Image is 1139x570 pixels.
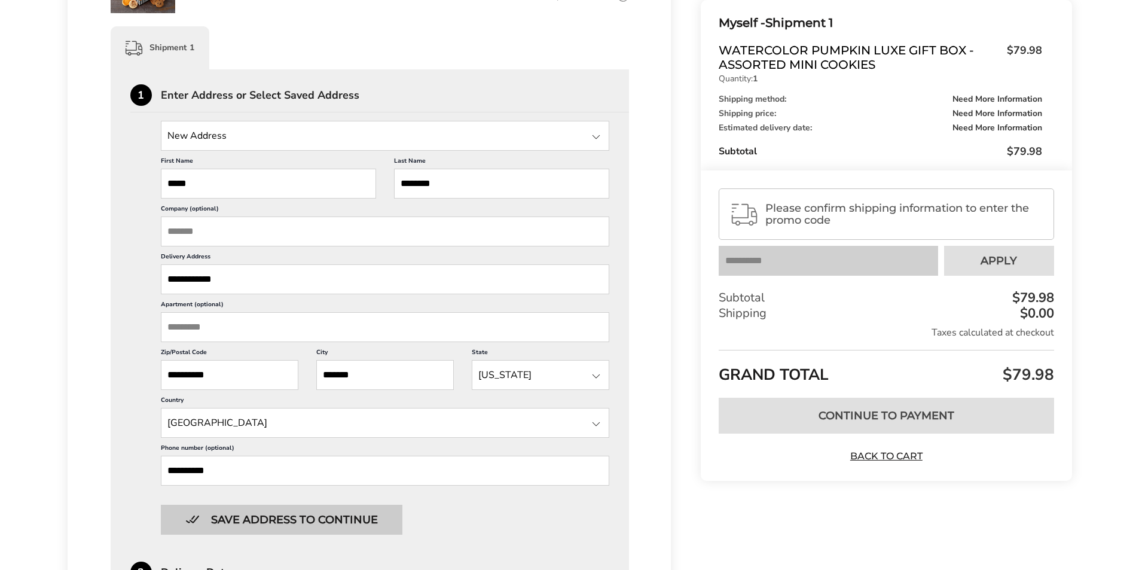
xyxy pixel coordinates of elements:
div: Enter Address or Select Saved Address [161,90,630,100]
button: Continue to Payment [719,398,1054,434]
span: $79.98 [1000,364,1054,385]
input: State [161,121,610,151]
div: Shipping method: [719,95,1042,103]
label: Country [161,396,610,408]
input: ZIP [161,360,298,390]
div: Shipping price: [719,109,1042,118]
span: $79.98 [1007,144,1042,158]
span: Need More Information [952,124,1042,132]
label: Zip/Postal Code [161,348,298,360]
div: Shipping [719,306,1054,321]
label: Company (optional) [161,205,610,217]
div: Taxes calculated at checkout [719,326,1054,339]
label: Apartment (optional) [161,300,610,312]
span: Watercolor Pumpkin Luxe Gift Box - Assorted Mini Cookies [719,43,1000,72]
span: $79.98 [1001,43,1042,69]
strong: 1 [753,73,758,84]
span: Need More Information [952,109,1042,118]
div: Subtotal [719,290,1054,306]
span: Please confirm shipping information to enter the promo code [765,202,1043,226]
label: Phone number (optional) [161,444,610,456]
div: Shipment 1 [111,26,209,69]
div: Subtotal [719,144,1042,158]
label: First Name [161,157,376,169]
input: Delivery Address [161,264,610,294]
span: Myself - [719,16,765,30]
a: Back to Cart [844,450,928,463]
button: Button save address [161,505,402,535]
div: $0.00 [1017,307,1054,320]
div: Shipment 1 [719,13,1042,33]
div: $79.98 [1009,291,1054,304]
label: City [316,348,454,360]
input: State [472,360,609,390]
input: First Name [161,169,376,199]
input: Company [161,217,610,246]
button: Apply [944,246,1054,276]
input: Apartment [161,312,610,342]
label: Delivery Address [161,252,610,264]
input: City [316,360,454,390]
label: Last Name [394,157,609,169]
input: Last Name [394,169,609,199]
p: Quantity: [719,75,1042,83]
a: Watercolor Pumpkin Luxe Gift Box - Assorted Mini Cookies$79.98 [719,43,1042,72]
span: Need More Information [952,95,1042,103]
span: Apply [981,255,1017,266]
input: State [161,408,610,438]
div: GRAND TOTAL [719,350,1054,389]
label: State [472,348,609,360]
div: 1 [130,84,152,106]
div: Estimated delivery date: [719,124,1042,132]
